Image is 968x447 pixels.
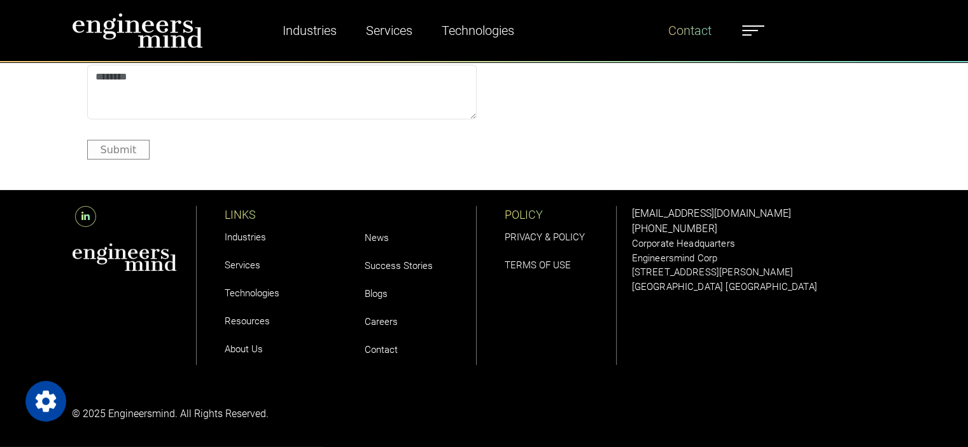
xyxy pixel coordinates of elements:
button: Submit [87,140,150,160]
a: LinkedIn [72,210,99,223]
img: aws [72,243,178,272]
p: LINKS [225,206,337,223]
p: Corporate Headquarters [632,237,897,251]
a: Contact [663,16,717,45]
p: [STREET_ADDRESS][PERSON_NAME] [632,265,897,280]
a: Success Stories [365,260,433,272]
a: Industries [225,231,266,243]
a: News [365,232,389,244]
p: © 2025 Engineersmind. All Rights Reserved. [72,406,477,422]
a: PRIVACY & POLICY [505,231,585,243]
a: Industries [277,16,342,45]
a: Careers [365,316,398,327]
a: Technologies [225,287,279,299]
a: Services [225,259,260,271]
iframe: reCAPTCHA [492,65,685,114]
a: Contact [365,344,398,355]
a: Technologies [437,16,519,45]
a: Services [361,16,417,45]
a: Blogs [365,288,388,299]
a: TERMS OF USE [505,259,571,271]
p: Engineersmind Corp [632,251,897,266]
a: About Us [225,343,263,355]
a: [EMAIL_ADDRESS][DOMAIN_NAME] [632,207,791,219]
p: POLICY [505,206,616,223]
a: [PHONE_NUMBER] [632,223,717,235]
p: [GEOGRAPHIC_DATA] [GEOGRAPHIC_DATA] [632,280,897,294]
img: logo [72,13,203,48]
a: Resources [225,315,270,327]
